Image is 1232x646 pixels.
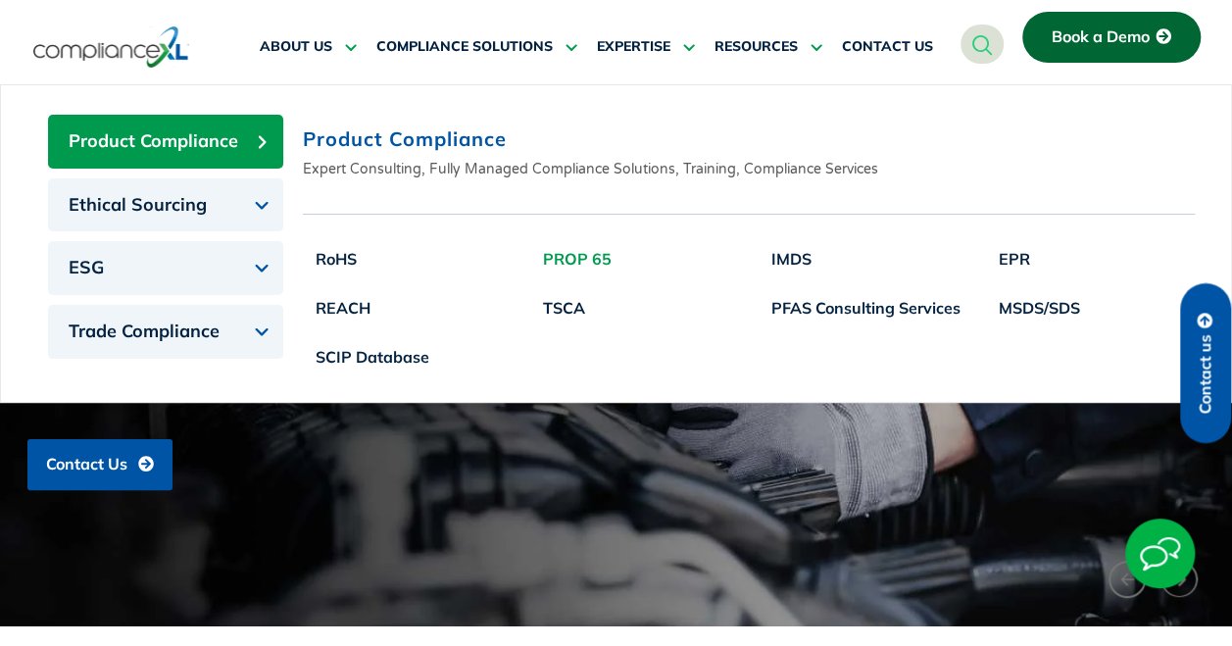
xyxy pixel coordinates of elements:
[1022,12,1201,63] a: Book a Demo
[46,456,127,473] span: Contact Us
[303,159,1195,179] p: Expert Consulting, Fully Managed Compliance Solutions, Training, Compliance Services
[303,124,1195,154] h2: Product Compliance
[597,38,670,56] span: EXPERTISE
[260,24,357,71] a: ABOUT US
[69,194,207,217] span: Ethical Sourcing
[986,283,1093,332] a: MSDS/SDS
[842,38,933,56] span: CONTACT US
[260,38,332,56] span: ABOUT US
[530,234,624,283] a: PROP 65
[27,439,172,490] a: Contact Us
[759,283,973,332] a: PFAS Consulting Services
[303,234,442,283] a: RoHS
[1052,28,1150,46] span: Book a Demo
[715,38,798,56] span: RESOURCES
[1197,334,1214,414] span: Contact us
[303,283,442,332] a: REACH
[69,130,238,153] span: Product Compliance
[961,25,1004,64] a: navsearch-button
[1125,519,1195,588] img: Start Chat
[759,234,973,283] a: IMDS
[376,38,553,56] span: COMPLIANCE SOLUTIONS
[33,25,189,70] img: logo-one.svg
[986,234,1093,283] a: EPR
[69,321,220,343] span: Trade Compliance
[376,24,577,71] a: COMPLIANCE SOLUTIONS
[597,24,695,71] a: EXPERTISE
[530,283,624,332] a: TSCA
[48,115,1205,392] div: Tabs. Open items with Enter or Space, close with Escape and navigate using the Arrow keys.
[1180,283,1231,443] a: Contact us
[842,24,933,71] a: CONTACT US
[303,332,442,381] a: SCIP Database
[715,24,822,71] a: RESOURCES
[69,257,104,279] span: ESG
